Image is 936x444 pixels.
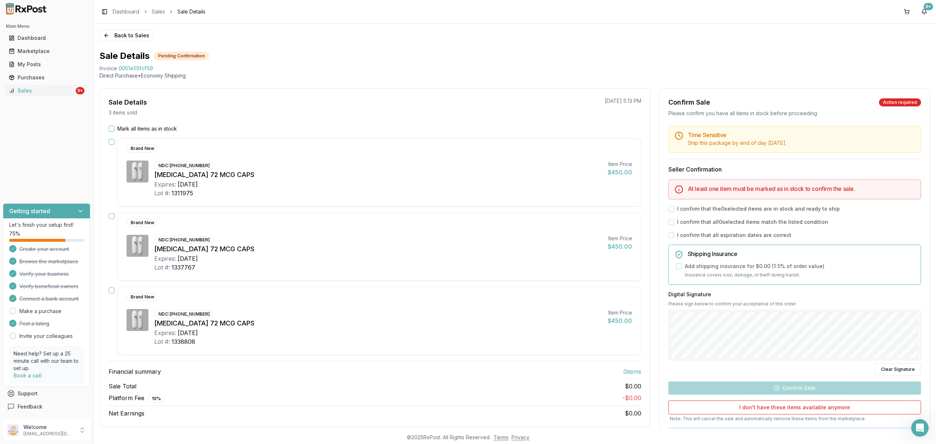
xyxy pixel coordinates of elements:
[177,8,205,15] span: Sale Details
[3,59,90,70] button: My Posts
[6,71,87,84] a: Purchases
[3,400,90,413] button: Feedback
[668,165,921,174] h3: Seller Confirmation
[19,295,79,302] span: Connect a bank account
[9,87,74,94] div: Sales
[6,58,87,71] a: My Posts
[171,189,193,197] div: 1311975
[127,293,158,301] div: Brand New
[154,328,176,337] div: Expires:
[18,403,42,410] span: Feedback
[118,65,153,72] span: 0051e55fcf59
[622,394,641,402] span: - $0.00
[668,416,921,422] p: Note: This will cancel the sale and automatically remove these items from the marketplace.
[154,236,214,244] div: NDC: [PHONE_NUMBER]
[127,219,158,227] div: Brand New
[19,258,78,265] span: Browse the marketplace
[3,45,90,57] button: Marketplace
[76,87,84,94] div: 9+
[154,244,602,254] div: [MEDICAL_DATA] 72 MCG CAPS
[924,3,933,10] div: 9+
[685,271,915,279] p: Insurance covers loss, damage, or theft during transit.
[9,34,84,42] div: Dashboard
[14,350,80,372] p: Need help? Set up a 25 minute call with our team to set up.
[494,434,509,440] a: Terms
[154,337,170,346] div: Lot #:
[109,109,137,116] p: 3 items sold
[178,254,198,263] div: [DATE]
[99,30,153,41] button: Back to Sales
[14,372,42,379] a: Book a call
[608,235,632,242] div: Item Price
[668,291,921,298] h3: Digital Signature
[154,170,602,180] div: [MEDICAL_DATA] 72 MCG CAPS
[6,45,87,58] a: Marketplace
[109,367,161,376] span: Financial summary
[677,205,840,212] label: I confirm that the 0 selected items are in stock and ready to ship
[23,431,74,437] p: [EMAIL_ADDRESS][DOMAIN_NAME]
[688,251,915,257] h5: Shipping Insurance
[512,434,529,440] a: Privacy
[608,242,632,251] div: $450.00
[127,309,148,331] img: Linzess 72 MCG CAPS
[19,308,61,315] a: Make a purchase
[127,161,148,183] img: Linzess 72 MCG CAPS
[623,367,641,376] span: 0 item s
[148,395,165,403] div: 10 %
[3,3,50,15] img: RxPost Logo
[109,394,165,403] span: Platform Fee
[688,140,786,146] span: Ship this package by end of day [DATE] .
[23,424,74,431] p: Welcome
[879,98,921,106] div: Action required
[113,8,205,15] nav: breadcrumb
[668,110,921,117] div: Please confirm you have all items in stock before proceeding
[608,161,632,168] div: Item Price
[154,52,209,60] div: Pending Confirmation
[3,387,90,400] button: Support
[9,74,84,81] div: Purchases
[918,6,930,18] button: 9+
[154,162,214,170] div: NDC: [PHONE_NUMBER]
[9,207,50,215] h3: Getting started
[19,270,69,278] span: Verify your business
[152,8,165,15] a: Sales
[6,84,87,97] a: Sales9+
[6,23,87,29] h2: Main Menu
[9,230,20,237] span: 75 %
[109,409,144,418] span: Net Earnings
[625,410,641,417] span: $0.00
[117,125,177,132] label: Mark all items as in stock
[113,8,139,15] a: Dashboard
[6,31,87,45] a: Dashboard
[3,72,90,83] button: Purchases
[608,316,632,325] div: $450.00
[19,332,73,340] a: Invite your colleagues
[685,263,824,270] label: Add shipping insurance for $0.00 ( 1.5 % of order value)
[9,61,84,68] div: My Posts
[154,318,602,328] div: [MEDICAL_DATA] 72 MCG CAPS
[171,337,195,346] div: 1338808
[677,232,791,239] label: I confirm that all expiration dates are correct
[127,144,158,153] div: Brand New
[608,309,632,316] div: Item Price
[178,180,198,189] div: [DATE]
[911,419,929,437] iframe: Intercom live chat
[7,424,19,436] img: User avatar
[625,382,641,391] span: $0.00
[19,245,69,253] span: Create your account
[154,310,214,318] div: NDC: [PHONE_NUMBER]
[668,97,710,108] div: Confirm Sale
[668,301,921,307] p: Please sign below to confirm your acceptance of this order
[19,320,49,327] span: Post a listing
[109,97,147,108] div: Sale Details
[154,180,176,189] div: Expires:
[608,168,632,177] div: $450.00
[127,235,148,257] img: Linzess 72 MCG CAPS
[9,221,84,229] p: Let's finish your setup first!
[875,363,921,376] button: Clear Signature
[605,97,641,105] p: [DATE] 5:13 PM
[154,189,170,197] div: Lot #:
[9,48,84,55] div: Marketplace
[99,72,930,79] p: Direct Purchase • Economy Shipping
